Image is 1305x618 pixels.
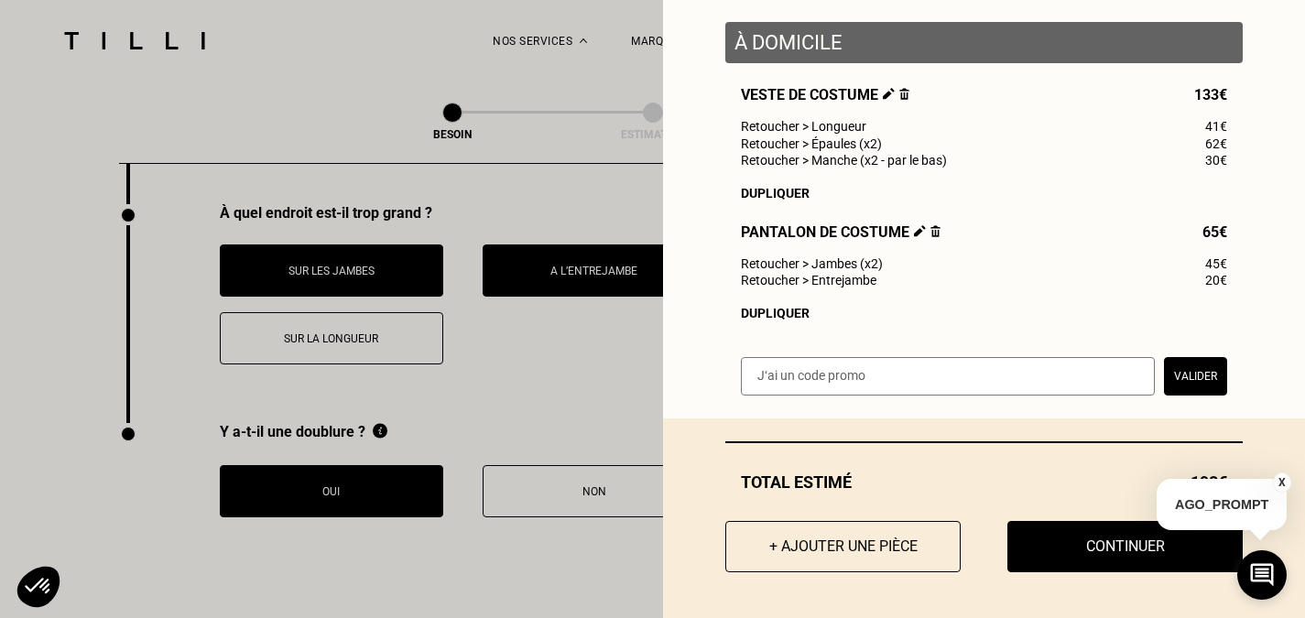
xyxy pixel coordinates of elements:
span: 30€ [1205,153,1227,168]
span: 20€ [1205,273,1227,287]
div: Dupliquer [741,306,1227,320]
img: Éditer [883,88,895,100]
button: + Ajouter une pièce [725,521,961,572]
span: Retoucher > Jambes (x2) [741,256,883,271]
span: Retoucher > Entrejambe [741,273,876,287]
input: J‘ai un code promo [741,357,1155,396]
span: Retoucher > Épaules (x2) [741,136,882,151]
img: Éditer [914,225,926,237]
span: Retoucher > Manche (x2 - par le bas) [741,153,947,168]
p: AGO_PROMPT [1157,479,1287,530]
div: Total estimé [725,472,1243,492]
span: 133€ [1194,86,1227,103]
span: Retoucher > Longueur [741,119,866,134]
span: 62€ [1205,136,1227,151]
div: Dupliquer [741,186,1227,201]
span: 45€ [1205,256,1227,271]
span: Pantalon de costume [741,223,941,241]
img: Supprimer [930,225,941,237]
span: Veste de costume [741,86,909,103]
button: Valider [1164,357,1227,396]
span: 41€ [1205,119,1227,134]
p: À domicile [734,31,1234,54]
img: Supprimer [899,88,909,100]
button: X [1273,472,1291,493]
button: Continuer [1007,521,1243,572]
span: 65€ [1202,223,1227,241]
